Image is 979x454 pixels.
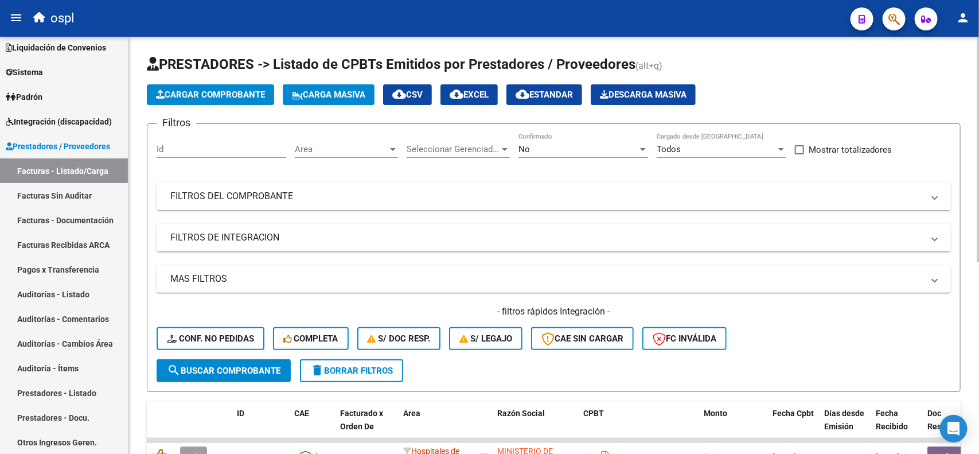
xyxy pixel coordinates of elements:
[50,6,74,31] span: ospl
[871,401,923,452] datatable-header-cell: Fecha Recibido
[440,84,498,105] button: EXCEL
[232,401,290,452] datatable-header-cell: ID
[383,84,432,105] button: CSV
[273,327,349,350] button: Completa
[459,333,512,344] span: S/ legajo
[653,333,716,344] span: FC Inválida
[506,84,582,105] button: Estandar
[292,90,365,100] span: Carga Masiva
[600,90,687,100] span: Descarga Masiva
[147,84,274,105] button: Cargar Comprobante
[591,84,696,105] button: Descarga Masiva
[820,401,871,452] datatable-header-cell: Días desde Emisión
[541,333,623,344] span: CAE SIN CARGAR
[392,87,406,101] mat-icon: cloud_download
[157,265,951,293] mat-expansion-panel-header: MAS FILTROS
[642,327,727,350] button: FC Inválida
[579,401,699,452] datatable-header-cell: CPBT
[591,84,696,105] app-download-masive: Descarga masiva de comprobantes (adjuntos)
[516,87,529,101] mat-icon: cloud_download
[310,366,393,376] span: Borrar Filtros
[290,401,336,452] datatable-header-cell: CAE
[927,409,979,431] span: Doc Respaldatoria
[518,144,530,154] span: No
[283,333,338,344] span: Completa
[147,56,635,72] span: PRESTADORES -> Listado de CPBTs Emitidos por Prestadores / Proveedores
[167,363,181,377] mat-icon: search
[809,143,892,157] span: Mostrar totalizadores
[497,409,545,418] span: Razón Social
[336,401,399,452] datatable-header-cell: Facturado x Orden De
[237,409,244,418] span: ID
[9,11,23,25] mat-icon: menu
[170,190,923,203] mat-panel-title: FILTROS DEL COMPROBANTE
[300,359,403,382] button: Borrar Filtros
[493,401,579,452] datatable-header-cell: Razón Social
[399,401,476,452] datatable-header-cell: Area
[6,66,43,79] span: Sistema
[531,327,634,350] button: CAE SIN CARGAR
[768,401,820,452] datatable-header-cell: Fecha Cpbt
[773,409,814,418] span: Fecha Cpbt
[167,333,254,344] span: Conf. no pedidas
[956,11,970,25] mat-icon: person
[283,84,375,105] button: Carga Masiva
[6,115,112,128] span: Integración (discapacidad)
[157,359,291,382] button: Buscar Comprobante
[450,87,463,101] mat-icon: cloud_download
[170,231,923,244] mat-panel-title: FILTROS DE INTEGRACION
[6,41,106,54] span: Liquidación de Convenios
[403,409,420,418] span: Area
[294,409,309,418] span: CAE
[876,409,908,431] span: Fecha Recibido
[657,144,681,154] span: Todos
[368,333,431,344] span: S/ Doc Resp.
[157,305,951,318] h4: - filtros rápidos Integración -
[407,144,500,154] span: Seleccionar Gerenciador
[157,115,196,131] h3: Filtros
[357,327,441,350] button: S/ Doc Resp.
[157,224,951,251] mat-expansion-panel-header: FILTROS DE INTEGRACION
[170,273,923,285] mat-panel-title: MAS FILTROS
[824,409,864,431] span: Días desde Emisión
[295,144,388,154] span: Area
[392,90,423,100] span: CSV
[157,327,264,350] button: Conf. no pedidas
[583,409,604,418] span: CPBT
[6,91,42,103] span: Padrón
[704,409,727,418] span: Monto
[156,90,265,100] span: Cargar Comprobante
[699,401,768,452] datatable-header-cell: Monto
[449,327,522,350] button: S/ legajo
[516,90,573,100] span: Estandar
[635,60,662,71] span: (alt+q)
[940,415,968,443] div: Open Intercom Messenger
[310,363,324,377] mat-icon: delete
[157,183,951,210] mat-expansion-panel-header: FILTROS DEL COMPROBANTE
[450,90,489,100] span: EXCEL
[6,140,110,153] span: Prestadores / Proveedores
[340,409,383,431] span: Facturado x Orden De
[167,366,280,376] span: Buscar Comprobante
